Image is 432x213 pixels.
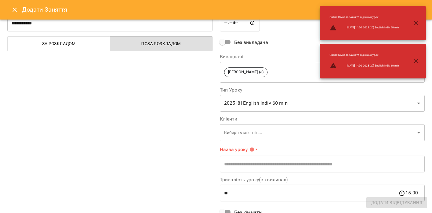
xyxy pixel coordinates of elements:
[325,13,404,22] li: Online : Кімната зайнята під інший урок
[224,69,268,75] span: [PERSON_NAME] (а)
[220,88,425,92] label: Тип Уроку
[7,2,22,17] button: Close
[220,62,425,83] div: [PERSON_NAME] (а)
[220,95,425,112] div: 2025 [8] English Indiv 60 min
[220,117,425,121] label: Клієнти
[22,5,425,14] h6: Додати Заняття
[220,54,425,59] label: Викладачі
[11,40,106,47] span: За розкладом
[234,39,268,46] span: Без викладача
[224,130,415,136] p: Виберіть клієнтів...
[114,40,209,47] span: Поза розкладом
[249,147,254,152] svg: Вкажіть назву уроку або виберіть клієнтів
[325,51,404,60] li: Online : Кімната зайнята під інший урок
[325,60,404,72] li: [DATE] 14:00 2025 [20] English Indiv 60 min
[7,36,110,51] button: За розкладом
[220,177,425,182] label: Тривалість уроку(в хвилинах)
[220,147,255,152] span: Назва уроку
[110,36,212,51] button: Поза розкладом
[325,22,404,34] li: [DATE] 14:00 2025 [20] English Indiv 60 min
[220,124,425,141] div: Виберіть клієнтів...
